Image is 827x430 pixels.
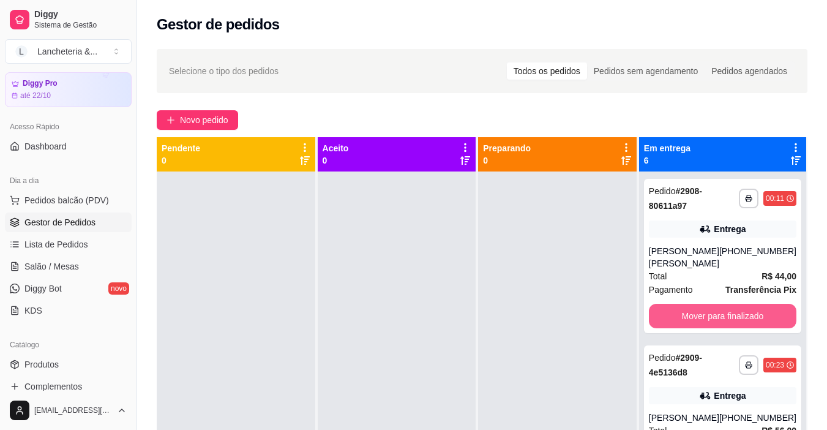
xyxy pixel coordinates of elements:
div: [PHONE_NUMBER] [719,412,796,424]
a: Salão / Mesas [5,257,132,276]
a: Complementos [5,377,132,396]
span: Diggy Bot [24,282,62,295]
div: Pedidos agendados [705,62,794,80]
a: Lista de Pedidos [5,235,132,254]
span: Novo pedido [180,113,228,127]
span: Dashboard [24,140,67,153]
div: [PHONE_NUMBER] [719,245,796,270]
p: 0 [483,154,531,167]
strong: R$ 44,00 [762,271,796,281]
a: DiggySistema de Gestão [5,5,132,34]
strong: # 2909-4e5136d8 [649,353,702,377]
button: [EMAIL_ADDRESS][DOMAIN_NAME] [5,396,132,425]
div: Dia a dia [5,171,132,190]
a: Diggy Botnovo [5,279,132,298]
p: 0 [323,154,349,167]
div: 00:23 [766,360,784,370]
p: Aceito [323,142,349,154]
p: Preparando [483,142,531,154]
p: Pendente [162,142,200,154]
h2: Gestor de pedidos [157,15,280,34]
div: Entrega [714,223,746,235]
p: 6 [644,154,690,167]
div: Entrega [714,390,746,402]
article: Diggy Pro [23,79,58,88]
button: Select a team [5,39,132,64]
strong: Transferência Pix [725,285,796,295]
strong: # 2908-80611a97 [649,186,702,211]
a: Dashboard [5,137,132,156]
div: Acesso Rápido [5,117,132,137]
div: Lancheteria & ... [37,45,97,58]
span: Lista de Pedidos [24,238,88,251]
span: L [15,45,28,58]
button: Novo pedido [157,110,238,130]
span: [EMAIL_ADDRESS][DOMAIN_NAME] [34,405,112,415]
div: Catálogo [5,335,132,355]
div: [PERSON_NAME] [649,412,719,424]
button: Pedidos balcão (PDV) [5,190,132,210]
span: Pedidos balcão (PDV) [24,194,109,206]
article: até 22/10 [20,91,51,100]
p: 0 [162,154,200,167]
span: plus [167,116,175,124]
span: Salão / Mesas [24,260,79,273]
span: Complementos [24,380,82,393]
span: Gestor de Pedidos [24,216,95,228]
a: Produtos [5,355,132,374]
span: Pedido [649,353,676,363]
a: KDS [5,301,132,320]
span: Pedido [649,186,676,196]
span: Produtos [24,358,59,371]
span: Sistema de Gestão [34,20,127,30]
a: Diggy Proaté 22/10 [5,72,132,107]
div: [PERSON_NAME] [PERSON_NAME] [649,245,719,270]
span: Selecione o tipo dos pedidos [169,64,279,78]
span: Diggy [34,9,127,20]
div: Todos os pedidos [507,62,587,80]
div: Pedidos sem agendamento [587,62,705,80]
span: KDS [24,304,42,317]
a: Gestor de Pedidos [5,213,132,232]
div: 00:11 [766,194,784,203]
span: Pagamento [649,283,693,296]
p: Em entrega [644,142,690,154]
span: Total [649,270,667,283]
button: Mover para finalizado [649,304,796,328]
